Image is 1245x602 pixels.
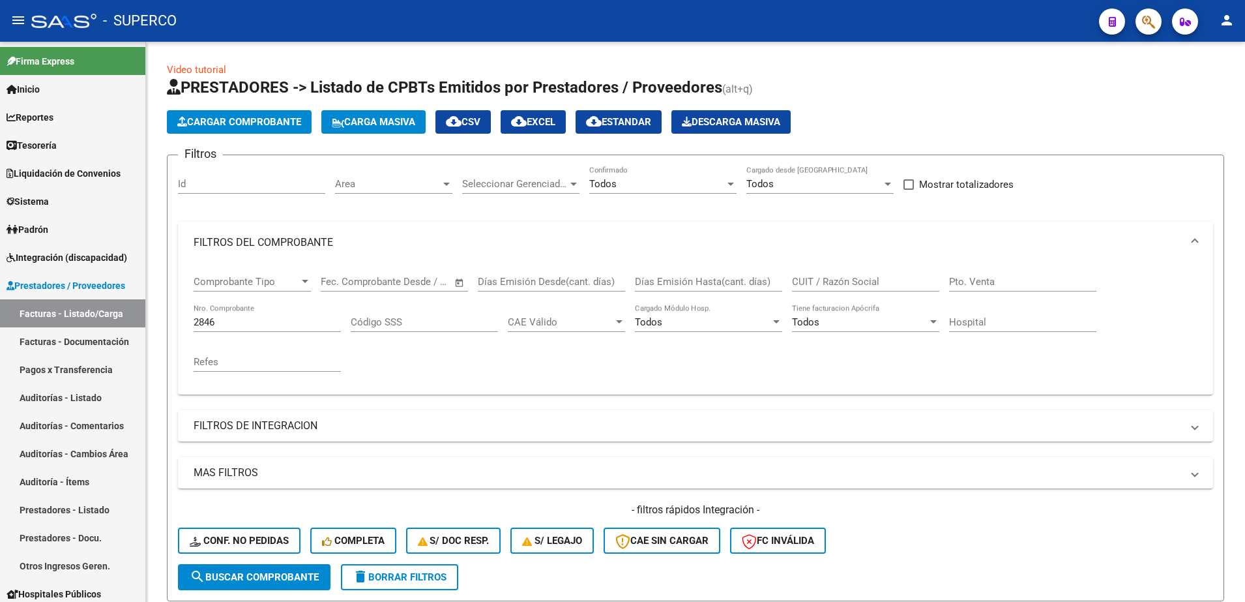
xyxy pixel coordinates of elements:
span: Buscar Comprobante [190,571,319,583]
span: Integración (discapacidad) [7,250,127,265]
span: Descarga Masiva [682,116,780,128]
span: Estandar [586,116,651,128]
span: (alt+q) [722,83,753,95]
mat-icon: delete [353,569,368,584]
span: CSV [446,116,480,128]
mat-icon: cloud_download [586,113,602,129]
button: Carga Masiva [321,110,426,134]
span: Todos [746,178,774,190]
h4: - filtros rápidos Integración - [178,503,1213,517]
span: Sistema [7,194,49,209]
button: CSV [435,110,491,134]
div: FILTROS DEL COMPROBANTE [178,263,1213,395]
button: S/ legajo [510,528,594,554]
span: S/ legajo [522,535,582,547]
span: Hospitales Públicos [7,587,101,601]
span: Padrón [7,222,48,237]
button: S/ Doc Resp. [406,528,501,554]
span: Firma Express [7,54,74,68]
input: Fecha fin [385,276,448,288]
mat-icon: cloud_download [511,113,527,129]
mat-expansion-panel-header: FILTROS DE INTEGRACION [178,410,1213,442]
mat-icon: cloud_download [446,113,461,129]
mat-panel-title: FILTROS DE INTEGRACION [194,419,1182,433]
mat-expansion-panel-header: MAS FILTROS [178,457,1213,489]
span: Reportes [7,110,53,125]
span: Area [335,178,441,190]
span: Todos [635,316,662,328]
button: Borrar Filtros [341,564,458,590]
span: Borrar Filtros [353,571,447,583]
span: Conf. no pedidas [190,535,289,547]
button: Conf. no pedidas [178,528,300,554]
span: Completa [322,535,385,547]
button: Open calendar [452,275,467,290]
span: Seleccionar Gerenciador [462,178,568,190]
button: Cargar Comprobante [167,110,312,134]
span: Carga Masiva [332,116,415,128]
mat-expansion-panel-header: FILTROS DEL COMPROBANTE [178,222,1213,263]
span: Todos [792,316,819,328]
button: EXCEL [501,110,566,134]
button: Buscar Comprobante [178,564,330,590]
button: Descarga Masiva [671,110,791,134]
mat-icon: menu [10,12,26,28]
mat-panel-title: MAS FILTROS [194,466,1182,480]
span: Cargar Comprobante [177,116,301,128]
span: CAE SIN CARGAR [615,535,709,547]
span: S/ Doc Resp. [418,535,490,547]
span: Prestadores / Proveedores [7,278,125,293]
span: Comprobante Tipo [194,276,299,288]
mat-icon: person [1219,12,1235,28]
span: PRESTADORES -> Listado de CPBTs Emitidos por Prestadores / Proveedores [167,78,722,97]
h3: Filtros [178,145,223,163]
span: - SUPERCO [103,7,177,35]
span: Liquidación de Convenios [7,166,121,181]
button: FC Inválida [730,528,826,554]
span: CAE Válido [508,316,613,328]
span: Tesorería [7,138,57,153]
span: Mostrar totalizadores [919,177,1014,192]
mat-panel-title: FILTROS DEL COMPROBANTE [194,235,1182,250]
button: Estandar [576,110,662,134]
span: Inicio [7,82,40,97]
input: Fecha inicio [321,276,373,288]
app-download-masive: Descarga masiva de comprobantes (adjuntos) [671,110,791,134]
mat-icon: search [190,569,205,584]
span: Todos [589,178,617,190]
button: Completa [310,528,396,554]
a: Video tutorial [167,64,226,76]
span: EXCEL [511,116,555,128]
button: CAE SIN CARGAR [604,528,720,554]
iframe: Intercom live chat [1201,558,1232,589]
span: FC Inválida [742,535,814,547]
